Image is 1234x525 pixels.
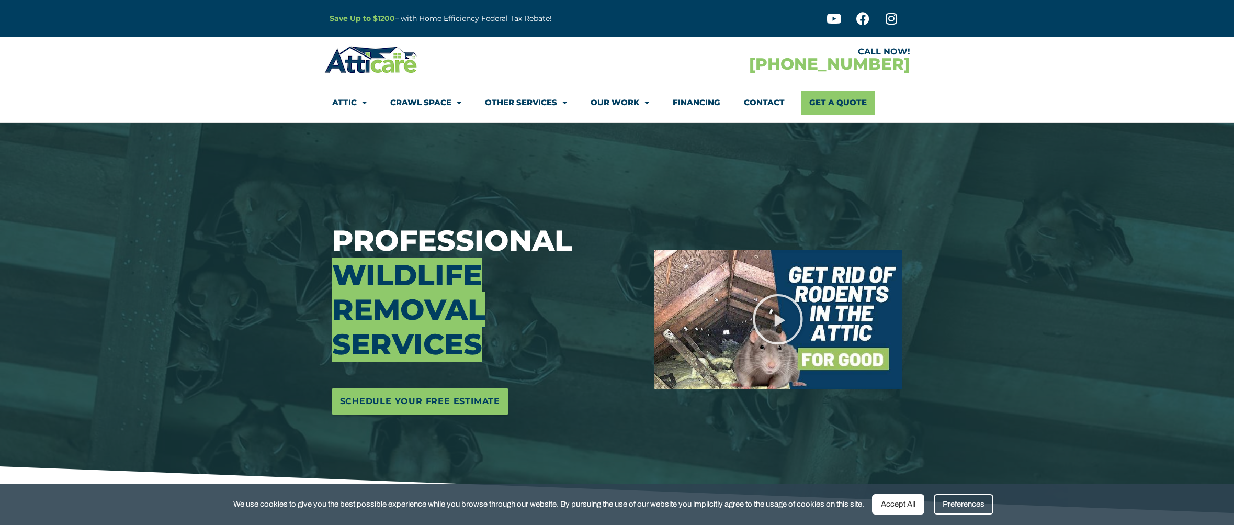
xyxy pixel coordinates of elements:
span: Wildlife Removal Services [332,258,485,362]
div: Preferences [934,494,993,515]
a: Crawl Space [390,91,461,115]
a: Save Up to $1200 [330,14,395,23]
a: Our Work [591,91,649,115]
a: Financing [673,91,720,115]
a: Schedule Your Free Estimate [332,388,508,415]
a: Contact [744,91,785,115]
div: Play Video [752,293,804,345]
div: Accept All [872,494,924,515]
a: Other Services [485,91,567,115]
span: Schedule Your Free Estimate [340,393,501,410]
a: Get A Quote [801,91,875,115]
div: CALL NOW! [617,48,910,56]
p: – with Home Efficiency Federal Tax Rebate! [330,13,669,25]
nav: Menu [332,91,902,115]
span: We use cookies to give you the best possible experience while you browse through our website. By ... [233,498,864,511]
a: Attic [332,91,367,115]
h3: Professional [332,224,639,362]
iframe: Chat Invitation [5,321,173,494]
